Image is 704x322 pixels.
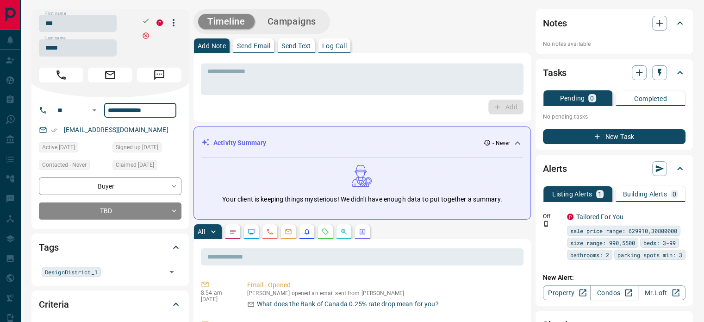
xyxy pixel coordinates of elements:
[543,285,591,300] a: Property
[258,14,325,29] button: Campaigns
[543,273,685,283] p: New Alert:
[248,228,255,235] svg: Lead Browsing Activity
[51,127,57,133] svg: Email Verified
[543,40,685,48] p: No notes available
[112,142,181,155] div: Wed Apr 06 2022
[89,105,100,116] button: Open
[543,129,685,144] button: New Task
[340,228,348,235] svg: Opportunities
[201,290,233,296] p: 8:54 am
[638,285,685,300] a: Mr.Loft
[552,191,592,197] p: Listing Alerts
[247,280,520,290] p: Email - Opened
[39,293,181,316] div: Criteria
[281,43,311,49] p: Send Text
[543,65,567,80] h2: Tasks
[617,250,682,259] span: parking spots min: 3
[543,12,685,34] div: Notes
[598,191,602,197] p: 1
[42,143,75,152] span: Active [DATE]
[39,68,83,82] span: Call
[543,161,567,176] h2: Alerts
[590,285,638,300] a: Condos
[116,143,158,152] span: Signed up [DATE]
[543,110,685,124] p: No pending tasks
[570,250,609,259] span: bathrooms: 2
[673,191,676,197] p: 0
[165,265,178,278] button: Open
[567,214,573,220] div: property.ca
[39,240,58,255] h2: Tags
[88,68,132,82] span: Email
[198,14,255,29] button: Timeline
[201,134,523,152] div: Activity Summary- Never
[543,62,685,84] div: Tasks
[570,238,635,247] span: size range: 990,5500
[198,43,226,49] p: Add Note
[39,177,181,195] div: Buyer
[322,43,347,49] p: Log Call
[543,16,567,31] h2: Notes
[213,138,266,148] p: Activity Summary
[201,296,233,303] p: [DATE]
[322,228,329,235] svg: Requests
[229,228,237,235] svg: Notes
[560,95,585,101] p: Pending
[543,221,549,227] svg: Push Notification Only
[543,212,561,221] p: Off
[643,238,676,247] span: beds: 3-99
[634,95,667,102] p: Completed
[45,267,98,277] span: DesignDistrict_1
[257,299,439,309] p: What does the Bank of Canada 0.25% rate drop mean for you?
[137,68,181,82] span: Message
[570,226,677,235] span: sale price range: 629910,30800000
[247,290,520,297] p: [PERSON_NAME] opened an email sent from [PERSON_NAME]
[222,195,502,204] p: Your client is keeping things mysterious! We didn't have enough data to put together a summary.
[303,228,311,235] svg: Listing Alerts
[359,228,366,235] svg: Agent Actions
[156,19,163,26] div: property.ca
[112,160,181,173] div: Wed Jul 20 2022
[64,126,168,133] a: [EMAIL_ADDRESS][DOMAIN_NAME]
[590,95,594,101] p: 0
[39,236,181,259] div: Tags
[39,297,69,312] h2: Criteria
[576,213,623,221] a: Tailored For You
[116,160,154,170] span: Claimed [DATE]
[266,228,274,235] svg: Calls
[45,11,66,17] label: First name
[198,228,205,235] p: All
[39,202,181,220] div: TBD
[45,35,66,41] label: Last name
[492,139,510,147] p: - Never
[42,160,87,170] span: Contacted - Never
[285,228,292,235] svg: Emails
[237,43,270,49] p: Send Email
[39,142,108,155] div: Mon Jul 25 2022
[543,158,685,180] div: Alerts
[623,191,667,197] p: Building Alerts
